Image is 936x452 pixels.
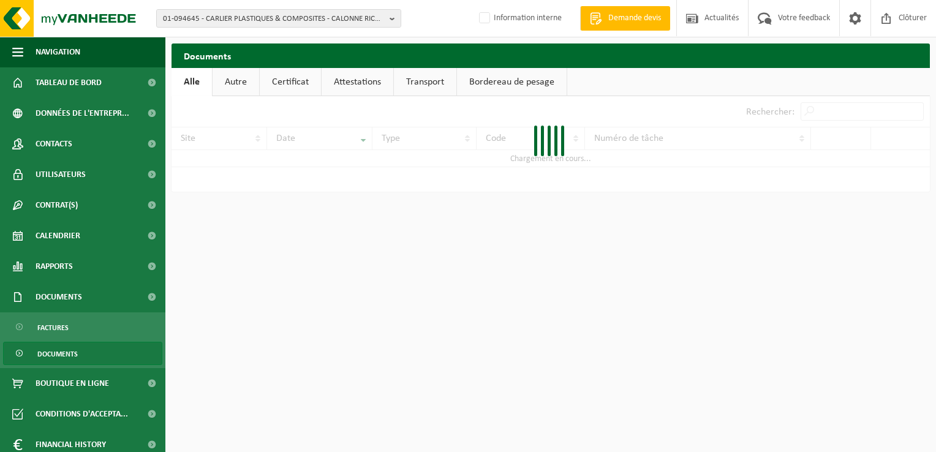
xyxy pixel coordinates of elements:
span: Tableau de bord [36,67,102,98]
span: Documents [36,282,82,312]
a: Alle [172,68,212,96]
span: Contacts [36,129,72,159]
a: Autre [213,68,259,96]
span: Documents [37,342,78,366]
a: Demande devis [580,6,670,31]
span: Factures [37,316,69,339]
span: Rapports [36,251,73,282]
span: Utilisateurs [36,159,86,190]
a: Attestations [322,68,393,96]
span: Contrat(s) [36,190,78,220]
a: Bordereau de pesage [457,68,567,96]
span: Boutique en ligne [36,368,109,399]
a: Factures [3,315,162,339]
span: Conditions d'accepta... [36,399,128,429]
label: Information interne [477,9,562,28]
span: 01-094645 - CARLIER PLASTIQUES & COMPOSITES - CALONNE RICOUART [163,10,385,28]
span: Navigation [36,37,80,67]
span: Calendrier [36,220,80,251]
span: Données de l'entrepr... [36,98,129,129]
a: Documents [3,342,162,365]
button: 01-094645 - CARLIER PLASTIQUES & COMPOSITES - CALONNE RICOUART [156,9,401,28]
h2: Documents [172,43,930,67]
span: Demande devis [605,12,664,24]
a: Certificat [260,68,321,96]
a: Transport [394,68,456,96]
